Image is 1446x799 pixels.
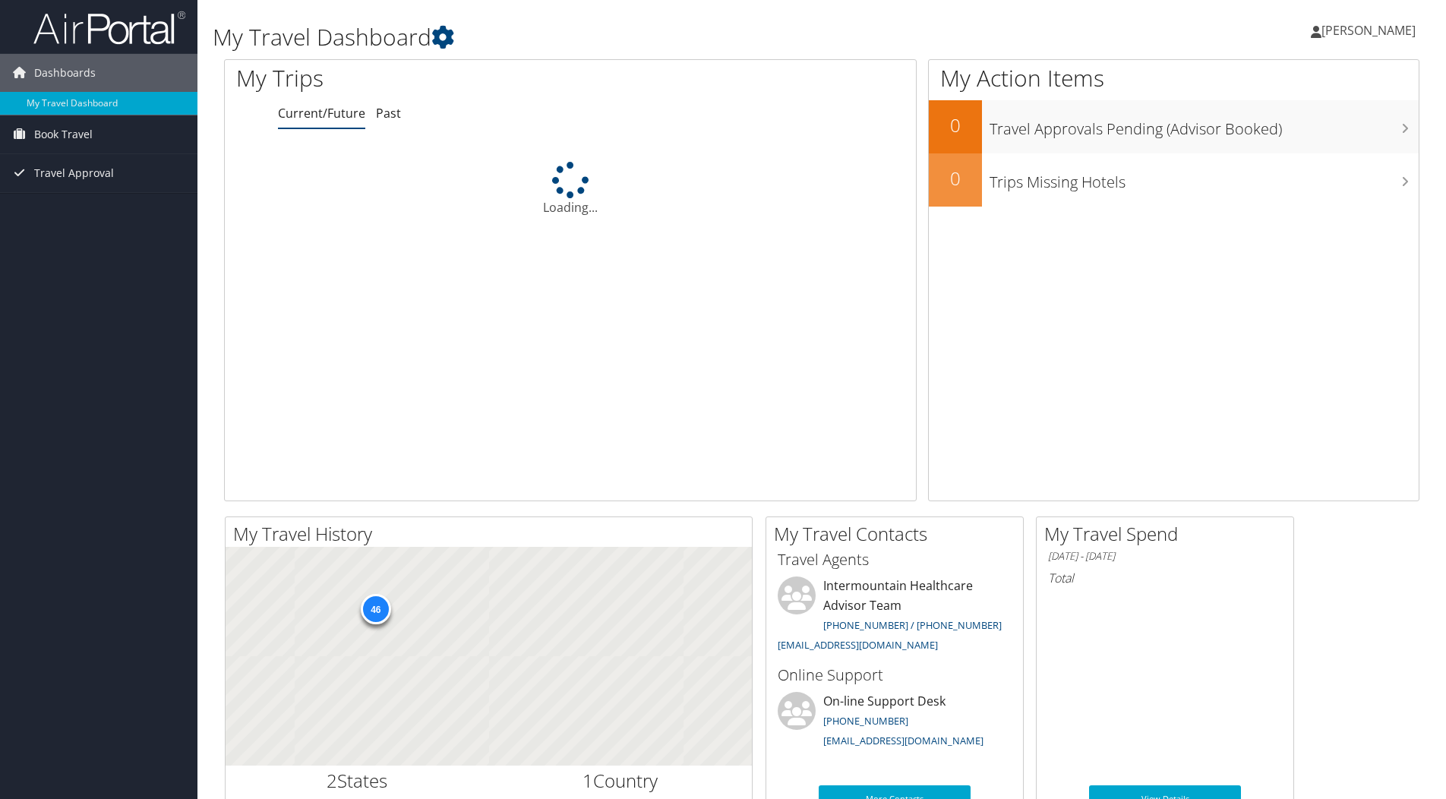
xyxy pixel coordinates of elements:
li: On-line Support Desk [770,692,1019,754]
a: Current/Future [278,105,365,122]
span: Dashboards [34,54,96,92]
div: 46 [360,594,390,624]
span: Travel Approval [34,154,114,192]
h2: Country [500,768,741,794]
h6: Total [1048,570,1282,586]
h3: Travel Agents [778,549,1012,570]
a: [EMAIL_ADDRESS][DOMAIN_NAME] [823,734,983,747]
h3: Trips Missing Hotels [990,164,1419,193]
a: [PERSON_NAME] [1311,8,1431,53]
h3: Online Support [778,665,1012,686]
h2: My Travel History [233,521,752,547]
div: Loading... [225,162,916,216]
h1: My Travel Dashboard [213,21,1025,53]
span: [PERSON_NAME] [1321,22,1416,39]
h2: 0 [929,166,982,191]
h2: 0 [929,112,982,138]
a: [PHONE_NUMBER] [823,714,908,728]
h2: My Travel Spend [1044,521,1293,547]
span: 1 [583,768,593,793]
h6: [DATE] - [DATE] [1048,549,1282,564]
span: 2 [327,768,337,793]
a: Past [376,105,401,122]
a: 0Trips Missing Hotels [929,153,1419,207]
h3: Travel Approvals Pending (Advisor Booked) [990,111,1419,140]
a: [PHONE_NUMBER] / [PHONE_NUMBER] [823,618,1002,632]
a: [EMAIL_ADDRESS][DOMAIN_NAME] [778,638,938,652]
li: Intermountain Healthcare Advisor Team [770,576,1019,658]
img: airportal-logo.png [33,10,185,46]
span: Book Travel [34,115,93,153]
h2: States [237,768,478,794]
h1: My Action Items [929,62,1419,94]
h1: My Trips [236,62,617,94]
a: 0Travel Approvals Pending (Advisor Booked) [929,100,1419,153]
h2: My Travel Contacts [774,521,1023,547]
